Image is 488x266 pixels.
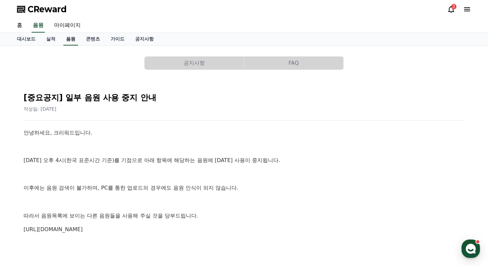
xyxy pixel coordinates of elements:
[32,19,45,33] a: 음원
[24,212,464,220] p: 따라서 음원목록에 보이는 다른 음원들을 사용해 주실 것을 당부드립니다.
[2,211,44,227] a: 홈
[17,4,67,15] a: CReward
[28,4,67,15] span: CReward
[12,33,41,45] a: 대시보드
[244,56,343,70] button: FAQ
[447,5,455,13] a: 2
[61,221,69,226] span: 대화
[24,129,464,137] p: 안녕하세요, 크리워드입니다.
[21,221,25,226] span: 홈
[44,211,86,227] a: 대화
[12,19,28,33] a: 홈
[144,56,244,70] button: 공지사항
[24,92,464,103] h2: [중요공지] 일부 음원 사용 중지 안내
[41,33,61,45] a: 실적
[451,4,456,9] div: 2
[24,156,464,165] p: [DATE] 오후 4시(한국 표준시간 기준)를 기점으로 아래 항목에 해당하는 음원에 [DATE] 사용이 중지됩니다.
[81,33,105,45] a: 콘텐츠
[130,33,159,45] a: 공지사항
[49,19,86,33] a: 마이페이지
[63,33,78,45] a: 음원
[24,106,56,112] span: 작성일: [DATE]
[86,211,127,227] a: 설정
[244,56,344,70] a: FAQ
[103,221,111,226] span: 설정
[24,184,464,192] p: 이후에는 음원 검색이 불가하며, PC를 통한 업로드의 경우에도 음원 인식이 되지 않습니다.
[105,33,130,45] a: 가이드
[24,226,83,232] a: [URL][DOMAIN_NAME]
